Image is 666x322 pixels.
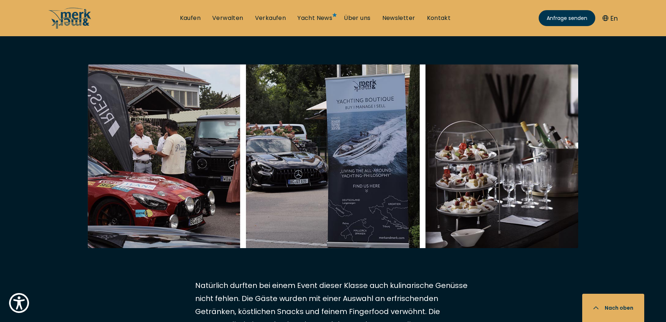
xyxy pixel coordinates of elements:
a: Über uns [344,14,370,22]
button: Nach oben [582,294,644,322]
a: Kaufen [180,14,201,22]
button: Show Accessibility Preferences [7,291,31,315]
span: Anfrage senden [547,14,587,22]
button: En [603,13,618,23]
a: Anfrage senden [539,10,595,26]
a: Newsletter [382,14,415,22]
a: Verwalten [212,14,243,22]
a: Verkaufen [255,14,286,22]
a: Yacht News [297,14,332,22]
a: Kontakt [427,14,451,22]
